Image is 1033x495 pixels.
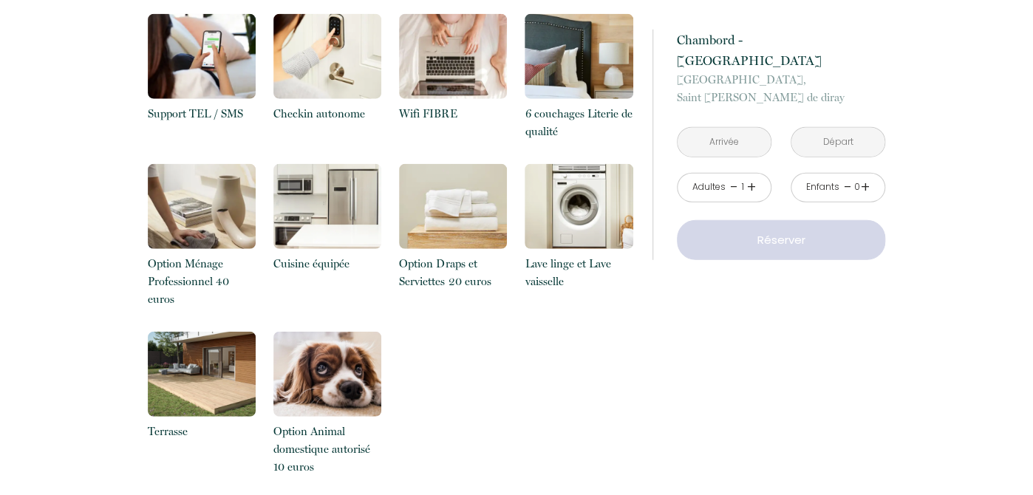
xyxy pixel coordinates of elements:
[273,105,381,123] p: Checkin autonome
[148,255,256,308] p: Option Ménage Professionnel 40 euros
[739,180,746,194] div: 1
[677,71,885,106] p: Saint [PERSON_NAME] de diray
[678,128,771,157] input: Arrivée
[273,14,381,99] img: 16317119059781.png
[677,220,885,260] button: Réserver
[399,14,507,99] img: 16317118538936.png
[525,255,633,290] p: Lave linge et Lave vaisselle
[273,423,381,476] p: Option Animal domestique autorisé 10 euros
[844,176,852,199] a: -
[677,71,885,89] span: [GEOGRAPHIC_DATA],
[273,255,381,273] p: Cuisine équipée
[692,180,726,194] div: Adultes
[148,423,256,440] p: Terrasse
[148,164,256,249] img: 1631711882769.png
[148,105,256,123] p: Support TEL / SMS
[853,180,861,194] div: 0
[399,105,507,123] p: Wifi FIBRE
[148,332,256,417] img: 1680306119128.jpg
[747,176,756,199] a: +
[682,231,880,249] p: Réserver
[791,128,884,157] input: Départ
[525,105,633,140] p: 6 couchages Literie de qualité
[806,180,839,194] div: Enfants
[525,164,633,249] img: 16317117156563.png
[148,14,256,99] img: 16321164693103.png
[861,176,870,199] a: +
[730,176,738,199] a: -
[399,255,507,290] p: Option Draps et Serviettes 20 euros
[273,332,381,417] img: 16814219060655.jpg
[273,164,381,249] img: 16317117489567.png
[399,164,507,249] img: 16317117296737.png
[525,14,633,99] img: 16317117791311.png
[677,30,885,71] p: Chambord - [GEOGRAPHIC_DATA]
